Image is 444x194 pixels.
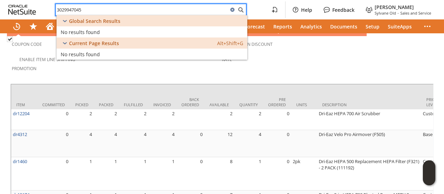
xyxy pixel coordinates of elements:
[301,7,312,13] label: Help
[241,19,269,33] a: Forecast
[119,157,148,191] td: 1
[34,27,37,34] span: B
[375,10,396,16] span: Sylvane Old
[12,22,21,31] svg: Recent Records
[204,130,234,157] td: 12
[69,40,119,47] span: Current Page Results
[148,130,176,157] td: 4
[61,51,100,58] span: No results found
[57,26,247,37] a: No results found
[330,27,332,34] span: P
[56,6,228,14] input: Search
[278,27,280,34] span: y
[239,102,258,107] div: Quantity
[8,19,25,33] a: Recent Records
[148,109,176,130] td: 2
[94,157,119,191] td: 1
[263,130,291,157] td: 0
[119,109,148,130] td: 2
[423,173,435,186] span: Oracle Guided Learning Widget. To move around, please hold and drag
[388,23,412,30] span: SuiteApps
[268,97,286,107] div: Pre Ordered
[13,158,27,165] a: dr1460
[361,19,384,33] a: Setup
[176,157,204,191] td: 0
[11,27,13,34] span: I
[37,157,70,191] td: 0
[237,6,245,14] svg: Search
[94,130,119,157] td: 4
[419,19,436,33] div: More menus
[423,160,435,185] iframe: Click here to launch Oracle Guided Learning Help Panel
[328,27,364,35] a: Pick Run Picks
[300,23,322,30] span: Analytics
[400,10,431,16] span: Sales and Service
[234,109,263,130] td: 2
[317,130,421,157] td: Dri-Eaz Velo Pro Airmover (F505)
[57,49,247,60] a: No results found
[124,102,143,107] div: Fulfilled
[148,157,176,191] td: 1
[16,102,32,107] div: Item
[70,157,94,191] td: 1
[7,36,13,42] img: Checked
[99,102,113,107] div: Packed
[70,109,94,130] td: 2
[10,27,27,35] a: Items
[69,18,120,24] span: Global Search Results
[75,102,88,107] div: Picked
[222,41,273,47] a: Transaction Discount
[204,109,234,130] td: 2
[296,102,312,107] div: Units
[176,130,204,157] td: 0
[263,109,291,130] td: 0
[273,23,292,30] span: Reports
[42,19,58,33] a: Home
[19,57,75,62] a: Enable Item Line Shipping
[269,19,296,33] a: Reports
[291,157,317,191] td: 2pk
[33,27,78,35] a: B[PERSON_NAME]
[263,157,291,191] td: 0
[12,41,42,47] a: Coupon Code
[13,131,27,137] a: dr4312
[12,66,36,71] a: Promotion
[317,157,421,191] td: Dri-Eaz HEPA 500 Replacement HEPA Filter (F321) - 2 PACK (111192)
[384,19,416,33] a: SuiteApps
[46,22,54,31] svg: Home
[322,102,416,107] div: Description
[217,40,243,47] span: Alt+Shift+G
[366,23,379,30] span: Setup
[204,157,234,191] td: 8
[375,4,414,10] span: [PERSON_NAME]
[37,130,70,157] td: 0
[42,102,65,107] div: Committed
[398,10,399,16] span: -
[245,23,265,30] span: Forecast
[13,110,29,117] a: dr12204
[330,23,357,30] span: Documents
[119,130,148,157] td: 4
[29,22,37,31] svg: Shortcuts
[326,19,361,33] a: Documents
[426,97,442,107] div: Price Level
[37,109,70,130] td: 0
[296,19,326,33] a: Analytics
[70,130,94,157] td: 4
[153,102,171,107] div: Invoiced
[181,97,199,107] div: Back Ordered
[273,27,322,35] a: System Information
[8,5,36,15] svg: logo
[210,102,229,107] div: Available
[332,7,355,13] label: Feedback
[25,19,42,33] div: Shortcuts
[234,157,263,191] td: 1
[94,109,119,130] td: 2
[234,130,263,157] td: 4
[317,109,421,130] td: Dri-Eaz HEPA 700 Air Scrubber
